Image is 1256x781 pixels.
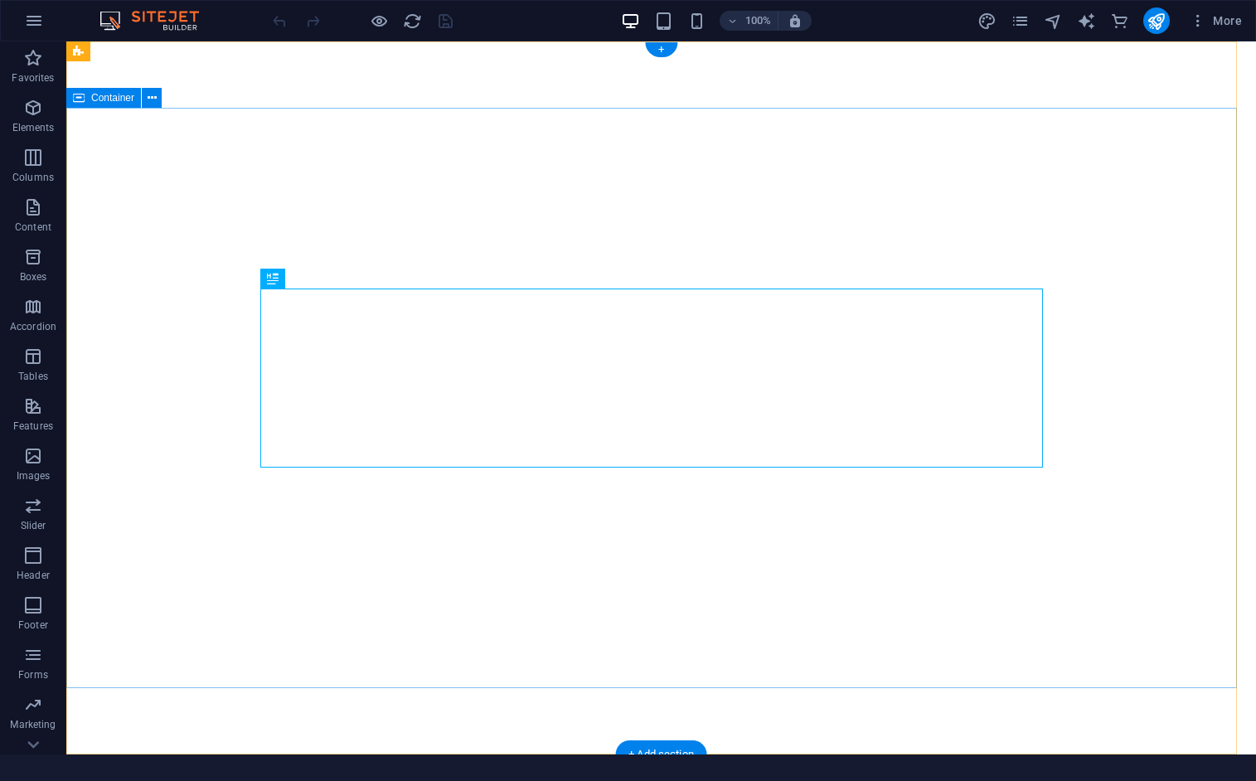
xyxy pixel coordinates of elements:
div: + [645,42,677,57]
button: 100% [720,11,778,31]
button: pages [1011,11,1031,31]
div: + Add section [615,740,707,769]
i: Publish [1147,12,1166,31]
p: Images [17,469,51,483]
button: commerce [1110,11,1130,31]
button: reload [402,11,422,31]
p: Header [17,569,50,582]
i: On resize automatically adjust zoom level to fit chosen device. [788,13,803,28]
p: Slider [21,519,46,532]
span: Container [91,93,134,103]
p: Boxes [20,270,47,284]
p: Marketing [10,718,56,731]
button: text_generator [1077,11,1097,31]
p: Features [13,420,53,433]
i: AI Writer [1077,12,1096,31]
p: Favorites [12,71,54,85]
p: Forms [18,668,48,682]
button: publish [1143,7,1170,34]
p: Accordion [10,320,56,333]
p: Content [15,221,51,234]
i: Design (Ctrl+Alt+Y) [977,12,997,31]
p: Footer [18,618,48,632]
i: Reload page [403,12,422,31]
button: Click here to leave preview mode and continue editing [369,11,389,31]
p: Tables [18,370,48,383]
span: More [1190,12,1242,29]
h6: 100% [744,11,771,31]
button: design [977,11,997,31]
i: Navigator [1044,12,1063,31]
img: Editor Logo [95,11,220,31]
button: navigator [1044,11,1064,31]
p: Columns [12,171,54,184]
button: More [1183,7,1249,34]
p: Elements [12,121,55,134]
i: Pages (Ctrl+Alt+S) [1011,12,1030,31]
i: Commerce [1110,12,1129,31]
